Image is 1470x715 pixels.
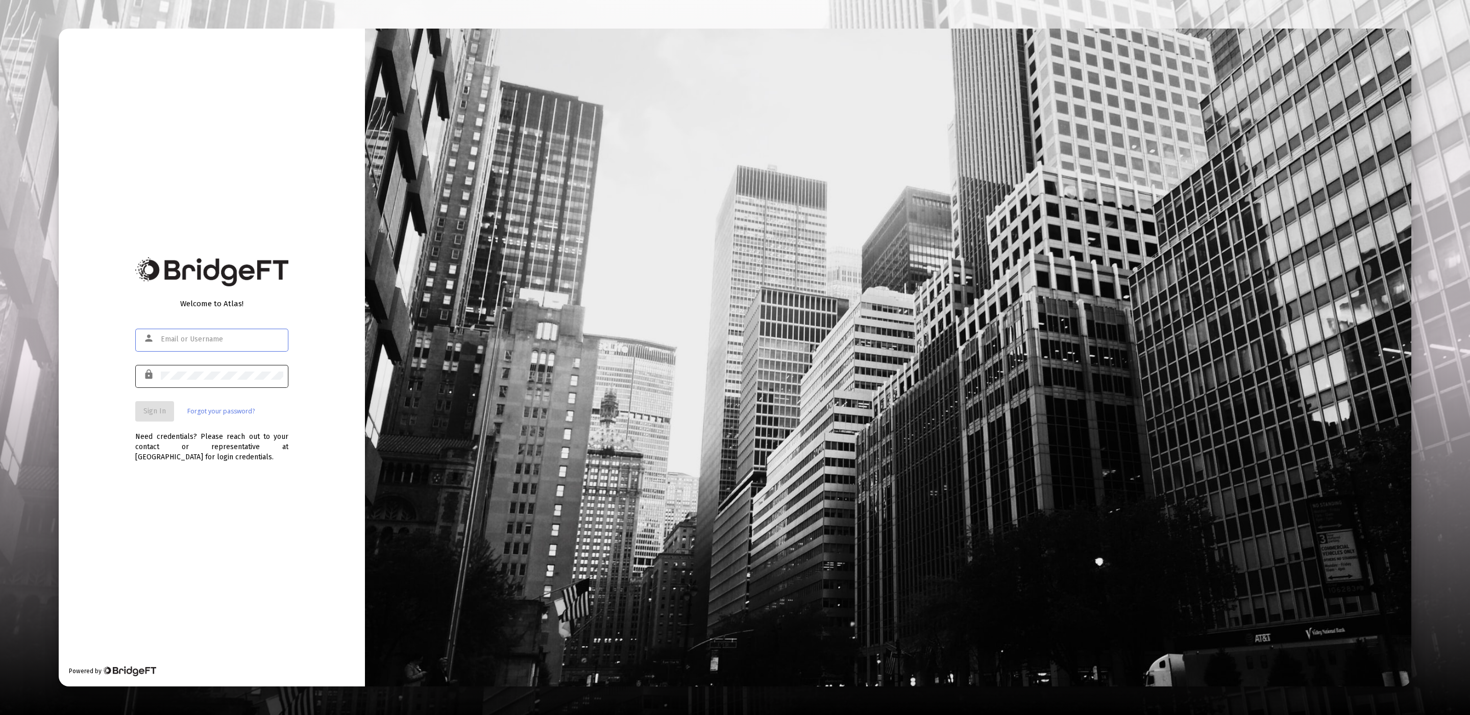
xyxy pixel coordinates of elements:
input: Email or Username [161,335,283,343]
mat-icon: person [143,332,156,344]
div: Need credentials? Please reach out to your contact or representative at [GEOGRAPHIC_DATA] for log... [135,422,288,462]
mat-icon: lock [143,368,156,381]
a: Forgot your password? [187,406,255,416]
div: Welcome to Atlas! [135,299,288,309]
div: Powered by [69,666,156,676]
button: Sign In [135,401,174,422]
img: Bridge Financial Technology Logo [103,666,156,676]
img: Bridge Financial Technology Logo [135,257,288,286]
span: Sign In [143,407,166,415]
